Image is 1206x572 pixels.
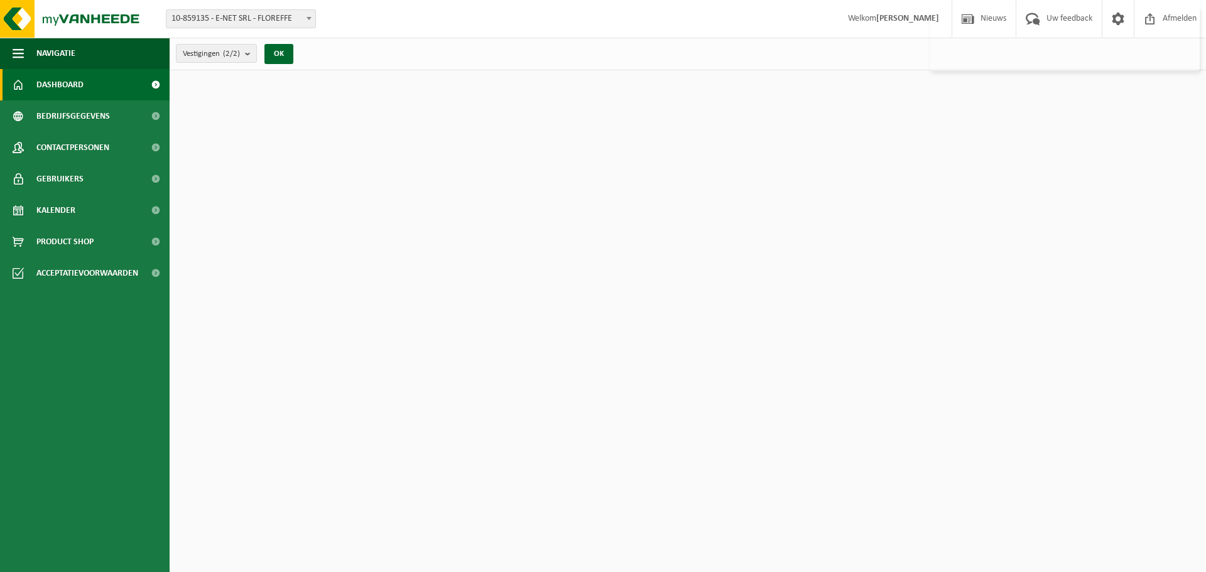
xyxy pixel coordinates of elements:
[183,45,240,63] span: Vestigingen
[166,9,316,28] span: 10-859135 - E-NET SRL - FLOREFFE
[36,195,75,226] span: Kalender
[36,257,138,289] span: Acceptatievoorwaarden
[36,132,109,163] span: Contactpersonen
[176,44,257,63] button: Vestigingen(2/2)
[36,226,94,257] span: Product Shop
[36,38,75,69] span: Navigatie
[36,163,84,195] span: Gebruikers
[36,69,84,100] span: Dashboard
[223,50,240,58] count: (2/2)
[876,14,939,23] strong: [PERSON_NAME]
[166,10,315,28] span: 10-859135 - E-NET SRL - FLOREFFE
[36,100,110,132] span: Bedrijfsgegevens
[264,44,293,64] button: OK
